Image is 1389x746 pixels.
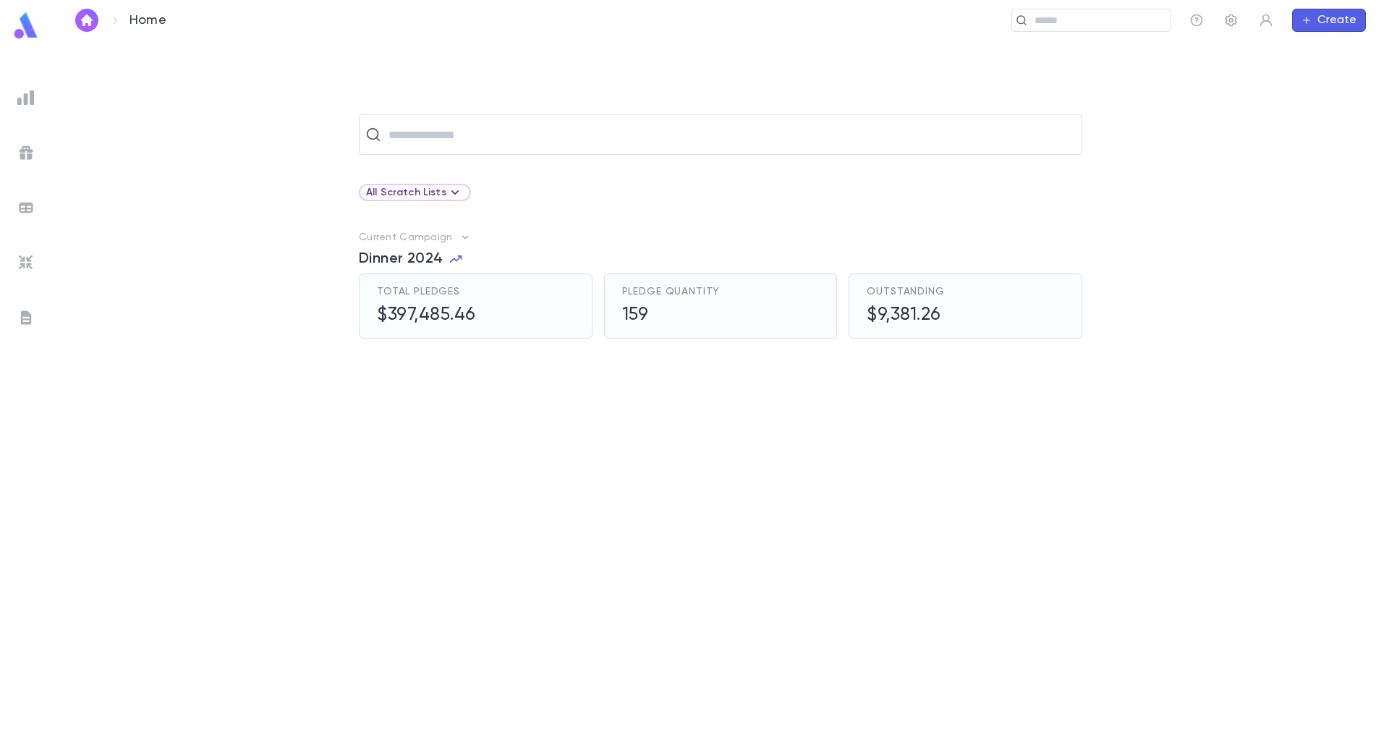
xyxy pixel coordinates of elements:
h5: 159 [622,305,649,326]
div: All Scratch Lists [366,184,464,201]
h5: $9,381.26 [867,305,941,326]
img: home_white.a664292cf8c1dea59945f0da9f25487c.svg [78,14,95,26]
span: Dinner 2024 [359,250,443,268]
p: Current Campaign [359,232,452,243]
img: letters_grey.7941b92b52307dd3b8a917253454ce1c.svg [17,309,35,326]
div: All Scratch Lists [359,184,471,201]
h5: $397,485.46 [377,305,476,326]
img: reports_grey.c525e4749d1bce6a11f5fe2a8de1b229.svg [17,89,35,106]
img: campaigns_grey.99e729a5f7ee94e3726e6486bddda8f1.svg [17,144,35,161]
button: Create [1292,9,1366,32]
span: Total Pledges [377,286,460,297]
img: imports_grey.530a8a0e642e233f2baf0ef88e8c9fcb.svg [17,254,35,271]
img: batches_grey.339ca447c9d9533ef1741baa751efc33.svg [17,199,35,216]
span: Outstanding [867,286,944,297]
img: logo [12,12,41,40]
p: Home [129,12,166,28]
span: Pledge Quantity [622,286,721,297]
